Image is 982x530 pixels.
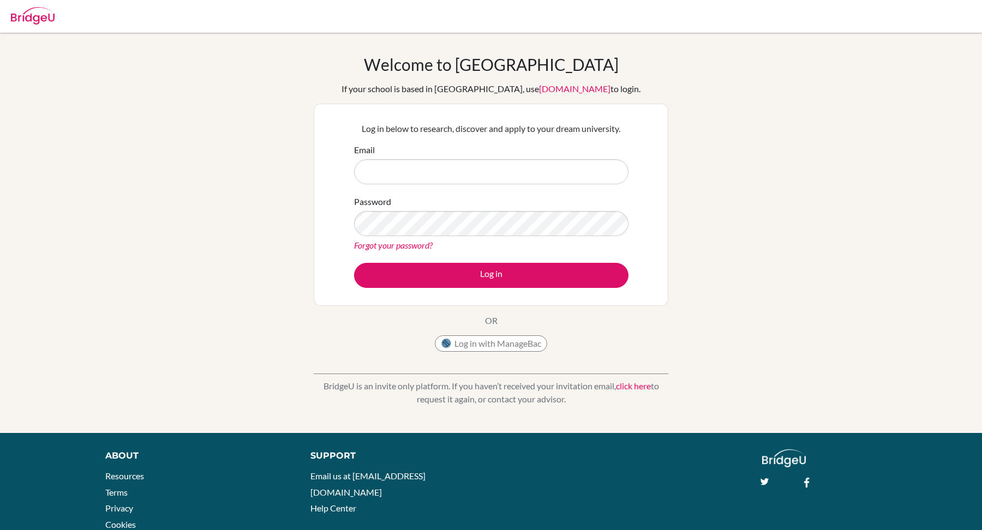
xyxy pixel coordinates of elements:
div: If your school is based in [GEOGRAPHIC_DATA], use to login. [342,82,640,95]
a: click here [616,381,651,391]
button: Log in [354,263,628,288]
button: Log in with ManageBac [435,335,547,352]
a: Forgot your password? [354,240,433,250]
a: Resources [105,471,144,481]
a: Email us at [EMAIL_ADDRESS][DOMAIN_NAME] [310,471,426,497]
div: Support [310,449,479,462]
img: Bridge-U [11,7,55,25]
h1: Welcome to [GEOGRAPHIC_DATA] [364,55,619,74]
a: Cookies [105,519,136,529]
p: OR [485,314,498,327]
p: BridgeU is an invite only platform. If you haven’t received your invitation email, to request it ... [314,380,668,406]
a: Privacy [105,503,133,513]
a: Terms [105,487,128,497]
div: About [105,449,286,462]
p: Log in below to research, discover and apply to your dream university. [354,122,628,135]
label: Password [354,195,391,208]
img: logo_white@2x-f4f0deed5e89b7ecb1c2cc34c3e3d731f90f0f143d5ea2071677605dd97b5244.png [762,449,806,467]
a: Help Center [310,503,356,513]
label: Email [354,143,375,156]
a: [DOMAIN_NAME] [539,83,610,94]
